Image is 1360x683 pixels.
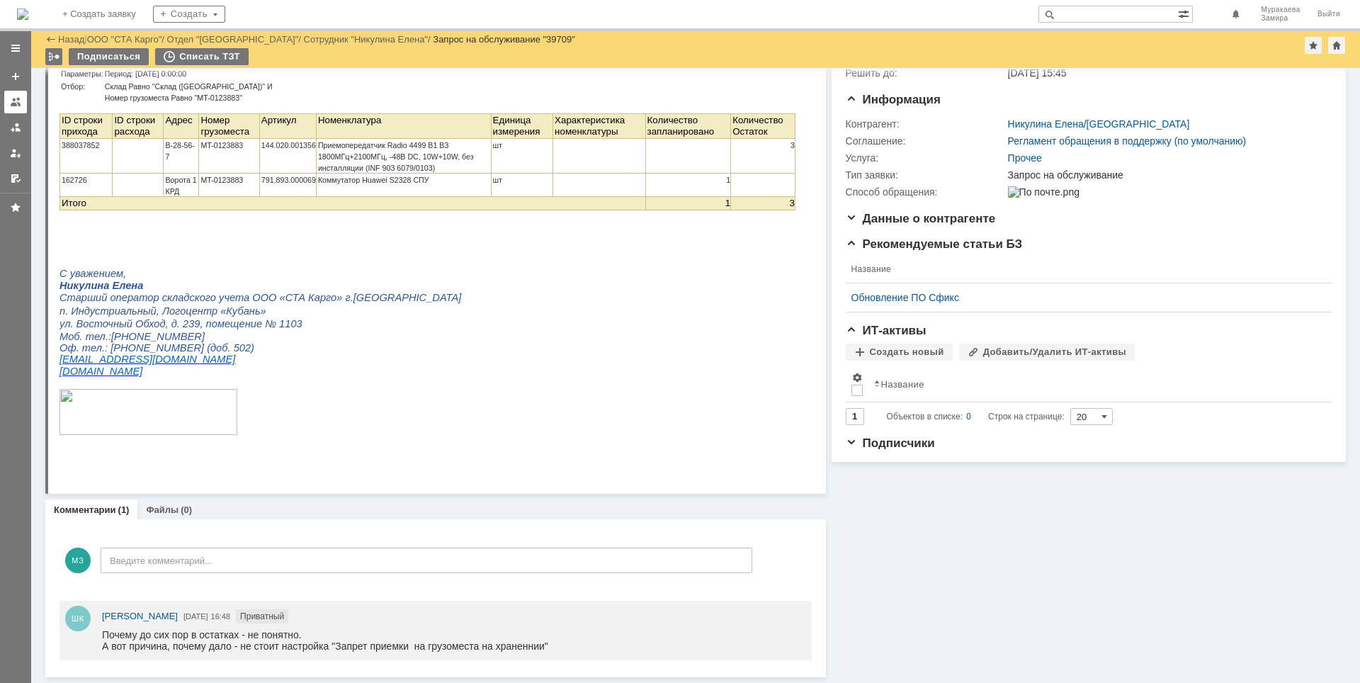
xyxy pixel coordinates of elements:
span: Адрес [106,102,132,113]
div: / [87,34,167,45]
div: Запрос на обслуживание "39709" [433,34,575,45]
span: 791.893.000069 [202,163,256,171]
a: [GEOGRAPHIC_DATA] [1087,118,1190,130]
a: Создать заявку [4,65,27,88]
span: Ворота 1 КРД [106,163,137,183]
span: Рекомендуемые статьи БЗ [846,237,1023,251]
div: Запрос на обслуживание [1008,169,1325,181]
a: Комментарии [54,504,116,515]
a: Мои заявки [4,142,27,164]
span: Характеристика номенклатуры [495,102,565,124]
span: Расширенный поиск [1178,6,1192,20]
div: Решить до: [846,67,1005,79]
div: / [1008,118,1190,130]
div: 0 [966,408,971,425]
a: [PERSON_NAME] [102,609,178,623]
span: [DATE] [183,612,208,621]
div: Способ обращения: [846,186,1005,198]
div: (0) [181,504,192,515]
span: Параметры: [1,57,44,65]
span: B-28-56-7 [106,128,135,148]
img: По почте.png [1008,186,1079,198]
a: Мои согласования [4,167,27,190]
span: Коммутатор Huawei S2328 СПУ [259,163,370,171]
span: ИТ-активы [846,324,926,337]
th: Название [846,256,1320,283]
div: / [167,34,304,45]
span: Артикул [202,102,237,113]
th: Название [868,366,1320,402]
span: Отбор: [1,69,25,78]
div: Создать [153,6,225,23]
span: 16:48 [211,612,231,621]
a: Заявки в моей ответственности [4,116,27,139]
a: Отдел "[GEOGRAPHIC_DATA]" [167,34,299,45]
img: logo [17,9,28,20]
a: Регламент обращения в поддержку (по умолчанию) [1008,135,1247,147]
span: Количество Остаток [673,102,724,124]
a: Обновление ПО Сфикс [851,292,1315,303]
div: Работа с массовостью [45,48,62,65]
a: Никулина Елена [1008,118,1084,130]
a: Сотрудник "Никулина Елена" [304,34,428,45]
span: Номенклатура [259,102,322,113]
span: Склад Равно "Склад ([GEOGRAPHIC_DATA])" И Номер грузоместа Равно "MT-0123883" [45,69,213,89]
div: Услуга: [846,152,1005,164]
span: Информация [846,93,941,106]
span: 388037852 [2,128,40,137]
span: Настройки [851,372,863,383]
i: Строк на странице: [887,408,1065,425]
div: Добавить в избранное [1305,37,1322,54]
div: / [304,34,433,45]
span: [DATE] 15:45 [1008,67,1067,79]
span: Приватный [236,609,288,623]
div: (1) [118,504,130,515]
span: 144.020.001356 [202,128,256,137]
span: Приемопередатчик Radio 4499 B1 B3 1800МГц+2100МГц, -48В DC, 10W+10W, без инсталляции (INF 903 607... [259,128,414,159]
span: 162726 [2,163,28,171]
span: Данные о контрагенте [846,212,996,225]
span: МЗ [65,548,91,573]
span: 3 [731,128,735,137]
span: Объектов в списке: [887,412,963,422]
a: Файлы [146,504,178,515]
span: MT-0123883 [141,163,183,171]
span: шт [433,163,443,171]
a: Назад [58,34,84,45]
span: 1 [667,163,671,171]
div: | [84,33,86,44]
span: 1 [666,185,671,196]
span: шт [433,128,443,137]
span: Подписчики [846,436,935,450]
span: [PERSON_NAME] [102,611,178,621]
div: Соглашение: [846,135,1005,147]
div: Название [881,379,924,390]
span: Замира [1261,14,1300,23]
span: Итого [2,185,27,196]
span: Муракаева [1261,6,1300,14]
span: 3 [730,185,735,196]
span: MT-0123883 [141,128,183,137]
a: Перейти на домашнюю страницу [17,9,28,20]
a: Прочее [1008,152,1042,164]
span: Период: [DATE] 0:00:00 [45,57,127,65]
div: Контрагент: [846,118,1005,130]
div: Тип заявки: [846,169,1005,181]
span: ID строки расхода [55,102,96,124]
div: Сделать домашней страницей [1328,37,1345,54]
span: Единица измерения [433,102,481,124]
span: Номер грузоместа [141,102,190,124]
a: Заявки на командах [4,91,27,113]
span: Количество запланировано [588,102,655,124]
a: ООО "СТА Карго" [87,34,162,45]
span: ID строки прихода [2,102,43,124]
